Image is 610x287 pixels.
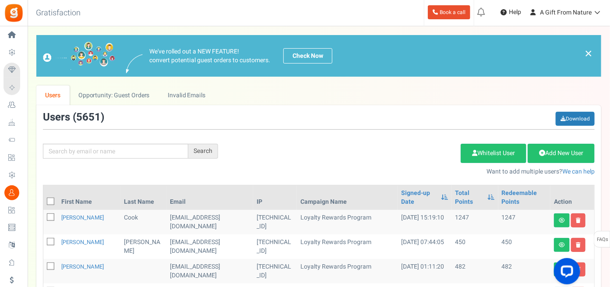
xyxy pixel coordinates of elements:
input: Search by email or name [43,144,188,159]
td: [DATE] 07:44:05 [398,234,452,259]
td: Loyalty Rewards Program [297,259,398,283]
img: Gratisfaction [4,3,24,23]
th: Campaign Name [297,185,398,210]
img: images [126,54,143,73]
td: 1247 [498,210,550,234]
p: We've rolled out a NEW FEATURE! convert potential guest orders to customers. [149,47,270,65]
td: [DATE] 15:19:10 [398,210,452,234]
td: [TECHNICAL_ID] [253,259,297,283]
p: Want to add multiple users? [231,167,595,176]
a: Book a call [428,5,470,19]
span: Help [507,8,521,17]
a: Redeemable Points [502,189,547,206]
td: [DATE] 01:11:20 [398,259,452,283]
a: × [585,48,592,59]
div: Search [188,144,218,159]
span: 5651 [76,110,101,125]
td: RETAIL [166,259,253,283]
a: Help [497,5,525,19]
span: FAQs [596,231,608,248]
a: Users [36,85,70,105]
a: We can help [562,167,595,176]
a: Total Points [455,189,483,206]
td: [TECHNICAL_ID] [253,210,297,234]
td: Loyalty Rewards Program [297,234,398,259]
a: Whitelist User [461,144,526,163]
h3: Users ( ) [43,112,104,123]
a: [PERSON_NAME] [61,238,104,246]
td: Cook [120,210,166,234]
th: IP [253,185,297,210]
th: First Name [58,185,120,210]
td: 450 [452,234,498,259]
th: Action [550,185,594,210]
a: Check Now [283,48,332,64]
td: [EMAIL_ADDRESS][DOMAIN_NAME] [166,210,253,234]
a: Signed-up Date [401,189,437,206]
i: View details [559,218,565,223]
td: 482 [452,259,498,283]
th: Email [166,185,253,210]
td: 450 [498,234,550,259]
td: [PERSON_NAME] [120,234,166,259]
img: images [43,42,115,70]
th: Last Name [120,185,166,210]
a: Opportunity: Guest Orders [70,85,159,105]
td: Loyalty Rewards Program [297,210,398,234]
a: Download [556,112,595,126]
td: [TECHNICAL_ID] [253,234,297,259]
span: A Gift From Nature [540,8,592,17]
td: 1247 [452,210,498,234]
a: [PERSON_NAME] [61,213,104,222]
i: View details [559,242,565,248]
td: RETAIL [166,234,253,259]
a: [PERSON_NAME] [61,262,104,271]
h3: Gratisfaction [26,4,90,22]
a: Add New User [528,144,595,163]
td: 482 [498,259,550,283]
i: Delete user [576,242,581,248]
a: Invalid Emails [159,85,215,105]
i: Delete user [576,218,581,223]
